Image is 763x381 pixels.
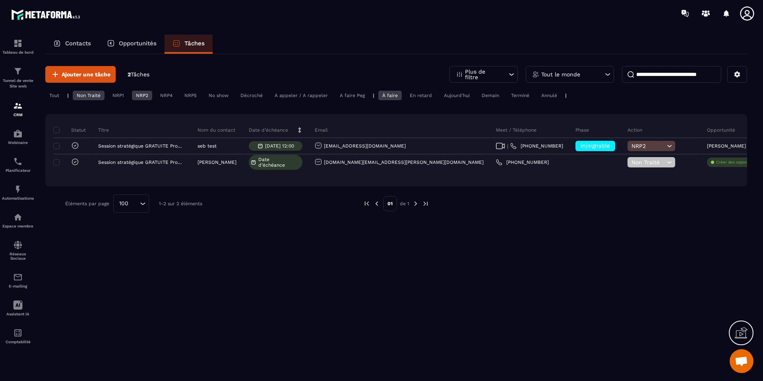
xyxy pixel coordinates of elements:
button: Ajouter une tâche [45,66,116,83]
p: Nom du contact [198,127,235,133]
div: Terminé [507,91,533,100]
p: | [565,93,567,98]
p: [DATE] 12:00 [265,143,294,149]
p: Session stratégique GRATUITE Programme Ariane [98,143,183,149]
a: formationformationTunnel de vente Site web [2,60,34,95]
img: email [13,272,23,282]
img: prev [363,200,370,207]
img: automations [13,185,23,194]
img: formation [13,66,23,76]
div: No show [205,91,232,100]
p: [PERSON_NAME] [198,159,236,165]
div: NRP1 [108,91,128,100]
p: Tableau de bord [2,50,34,54]
div: NRP5 [180,91,201,100]
a: Contacts [45,35,99,54]
img: next [412,200,419,207]
p: Créer des opportunités [716,159,761,165]
a: automationsautomationsWebinaire [2,123,34,151]
span: Non Traité [631,159,665,165]
p: | [67,93,69,98]
p: E-mailing [2,284,34,288]
p: Meet / Téléphone [496,127,536,133]
img: automations [13,129,23,138]
a: Tâches [165,35,213,54]
p: 01 [383,196,397,211]
p: Date d’échéance [249,127,288,133]
p: Réseaux Sociaux [2,252,34,260]
img: prev [373,200,380,207]
img: logo [11,7,83,22]
p: Contacts [65,40,91,47]
div: Non Traité [73,91,105,100]
p: Webinaire [2,140,34,145]
p: 2 [128,71,149,78]
p: | [373,93,374,98]
span: Tâches [131,71,149,78]
p: Action [627,127,642,133]
p: CRM [2,113,34,117]
p: Tunnel de vente Site web [2,78,34,89]
a: emailemailE-mailing [2,266,34,294]
p: Opportunité [707,127,735,133]
a: [PHONE_NUMBER] [510,143,563,149]
div: À faire [378,91,402,100]
span: | [507,143,508,149]
input: Search for option [131,199,138,208]
p: 1-2 sur 2 éléments [159,201,202,206]
p: Automatisations [2,196,34,200]
p: [PERSON_NAME] [707,143,746,149]
p: Tout le monde [541,72,580,77]
div: Search for option [113,194,149,213]
a: automationsautomationsEspace membre [2,206,34,234]
a: social-networksocial-networkRéseaux Sociaux [2,234,34,266]
img: formation [13,101,23,111]
p: Comptabilité [2,340,34,344]
div: Annulé [537,91,561,100]
div: Ouvrir le chat [730,349,753,373]
div: Décroché [236,91,267,100]
div: NRP4 [156,91,176,100]
p: seb test [198,143,217,149]
p: Phase [575,127,589,133]
span: Date d’échéance [258,157,300,168]
div: NRP2 [132,91,152,100]
img: formation [13,39,23,48]
p: Tâches [184,40,205,47]
div: A faire Peg [336,91,369,100]
p: Email [315,127,328,133]
span: NRP2 [631,143,665,149]
a: accountantaccountantComptabilité [2,322,34,350]
span: Ajouter une tâche [62,70,110,78]
img: next [422,200,429,207]
span: injoignable [581,142,610,149]
img: social-network [13,240,23,250]
p: Titre [98,127,109,133]
img: scheduler [13,157,23,166]
a: Opportunités [99,35,165,54]
p: Assistant IA [2,312,34,316]
div: Aujourd'hui [440,91,474,100]
p: Opportunités [119,40,157,47]
p: Session stratégique GRATUITE Programme Ariane [98,159,183,165]
span: 100 [116,199,131,208]
p: de 1 [400,200,409,207]
a: formationformationCRM [2,95,34,123]
p: Statut [55,127,86,133]
a: automationsautomationsAutomatisations [2,179,34,206]
p: Espace membre [2,224,34,228]
div: A appeler / A rappeler [271,91,332,100]
div: Demain [478,91,503,100]
a: [PHONE_NUMBER] [496,159,549,165]
img: automations [13,212,23,222]
p: Planificateur [2,168,34,173]
p: Éléments par page [65,201,109,206]
a: Assistant IA [2,294,34,322]
a: schedulerschedulerPlanificateur [2,151,34,179]
div: Tout [45,91,63,100]
a: formationformationTableau de bord [2,33,34,60]
img: accountant [13,328,23,338]
p: Plus de filtre [465,69,500,80]
div: En retard [406,91,436,100]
